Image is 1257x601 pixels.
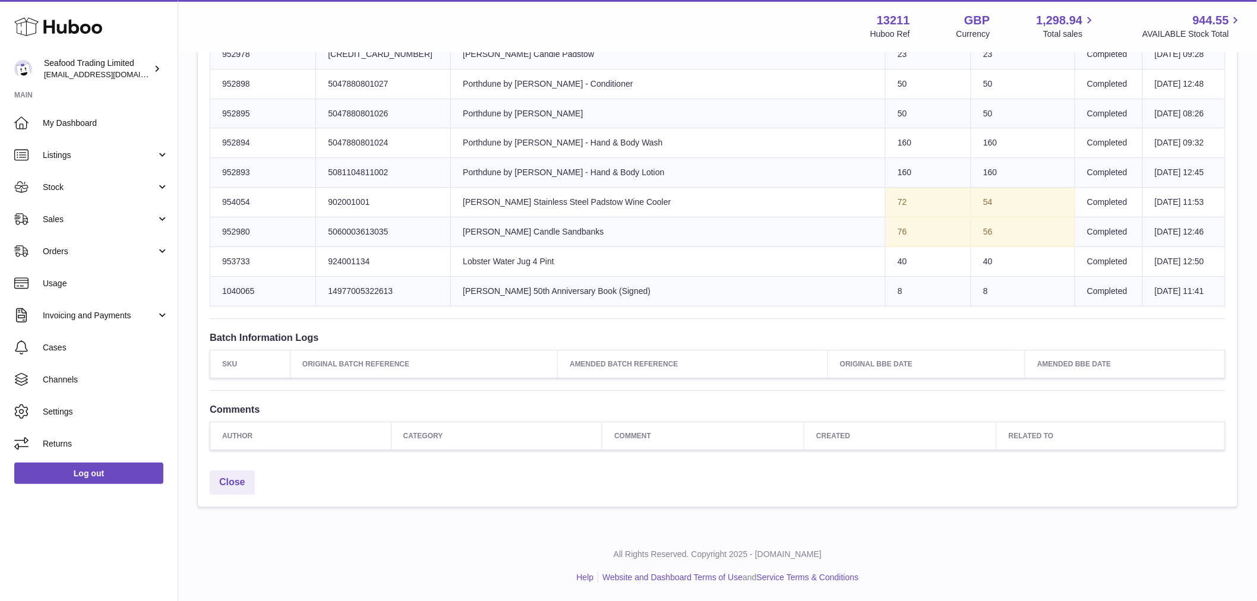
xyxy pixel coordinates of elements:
[804,422,997,450] th: Created
[451,276,886,306] td: [PERSON_NAME] 50th Anniversary Book (Signed)
[1037,12,1083,29] span: 1,298.94
[316,99,451,128] td: 5047880801026
[1142,99,1225,128] td: [DATE] 08:26
[210,217,316,247] td: 952980
[210,422,391,450] th: Author
[210,128,316,158] td: 952894
[43,310,156,321] span: Invoicing and Payments
[886,217,971,247] td: 76
[1193,12,1229,29] span: 944.55
[964,12,990,29] strong: GBP
[971,158,1075,188] td: 160
[43,438,169,450] span: Returns
[1075,99,1143,128] td: Completed
[886,188,971,217] td: 72
[1142,12,1243,40] a: 944.55 AVAILABLE Stock Total
[1142,188,1225,217] td: [DATE] 11:53
[558,350,828,378] th: Amended Batch Reference
[290,350,558,378] th: Original Batch Reference
[44,69,175,79] span: [EMAIL_ADDRESS][DOMAIN_NAME]
[1142,29,1243,40] span: AVAILABLE Stock Total
[43,182,156,193] span: Stock
[316,217,451,247] td: 5060003613035
[1075,247,1143,277] td: Completed
[1025,350,1226,378] th: Amended BBE Date
[210,247,316,277] td: 953733
[210,331,1226,344] h3: Batch Information Logs
[971,217,1075,247] td: 56
[451,39,886,69] td: [PERSON_NAME] Candle Padstow
[451,217,886,247] td: [PERSON_NAME] Candle Sandbanks
[1075,276,1143,306] td: Completed
[870,29,910,40] div: Huboo Ref
[1075,128,1143,158] td: Completed
[971,69,1075,99] td: 50
[997,422,1226,450] th: Related to
[828,350,1025,378] th: Original BBE Date
[886,276,971,306] td: 8
[210,276,316,306] td: 1040065
[316,158,451,188] td: 5081104811002
[956,29,990,40] div: Currency
[971,128,1075,158] td: 160
[1043,29,1096,40] span: Total sales
[1142,158,1225,188] td: [DATE] 12:45
[1142,69,1225,99] td: [DATE] 12:48
[43,246,156,257] span: Orders
[1075,69,1143,99] td: Completed
[971,276,1075,306] td: 8
[1075,188,1143,217] td: Completed
[210,158,316,188] td: 952893
[451,99,886,128] td: Porthdune by [PERSON_NAME]
[14,463,163,484] a: Log out
[451,247,886,277] td: Lobster Water Jug 4 Pint
[1142,128,1225,158] td: [DATE] 09:32
[451,188,886,217] td: [PERSON_NAME] Stainless Steel Padstow Wine Cooler
[210,188,316,217] td: 954054
[210,99,316,128] td: 952895
[877,12,910,29] strong: 13211
[44,58,151,80] div: Seafood Trading Limited
[1075,158,1143,188] td: Completed
[316,128,451,158] td: 5047880801024
[43,374,169,385] span: Channels
[886,39,971,69] td: 23
[602,572,743,582] a: Website and Dashboard Terms of Use
[971,99,1075,128] td: 50
[886,247,971,277] td: 40
[1142,39,1225,69] td: [DATE] 09:28
[886,69,971,99] td: 50
[210,403,1226,416] h3: Comments
[316,39,451,69] td: [CREDIT_CARD_NUMBER]
[757,572,859,582] a: Service Terms & Conditions
[971,247,1075,277] td: 40
[210,470,255,495] a: Close
[1075,39,1143,69] td: Completed
[316,247,451,277] td: 924001134
[14,60,32,78] img: internalAdmin-13211@internal.huboo.com
[886,128,971,158] td: 160
[971,188,1075,217] td: 54
[391,422,602,450] th: Category
[1142,276,1225,306] td: [DATE] 11:41
[598,572,858,583] li: and
[316,276,451,306] td: 14977005322613
[43,406,169,417] span: Settings
[188,549,1247,560] p: All Rights Reserved. Copyright 2025 - [DOMAIN_NAME]
[577,572,594,582] a: Help
[210,350,290,378] th: SKU
[43,118,169,129] span: My Dashboard
[43,342,169,353] span: Cases
[1037,12,1097,40] a: 1,298.94 Total sales
[971,39,1075,69] td: 23
[451,69,886,99] td: Porthdune by [PERSON_NAME] - Conditioner
[316,188,451,217] td: 902001001
[43,278,169,289] span: Usage
[602,422,804,450] th: Comment
[1142,247,1225,277] td: [DATE] 12:50
[1142,217,1225,247] td: [DATE] 12:46
[316,69,451,99] td: 5047880801027
[43,214,156,225] span: Sales
[43,150,156,161] span: Listings
[886,99,971,128] td: 50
